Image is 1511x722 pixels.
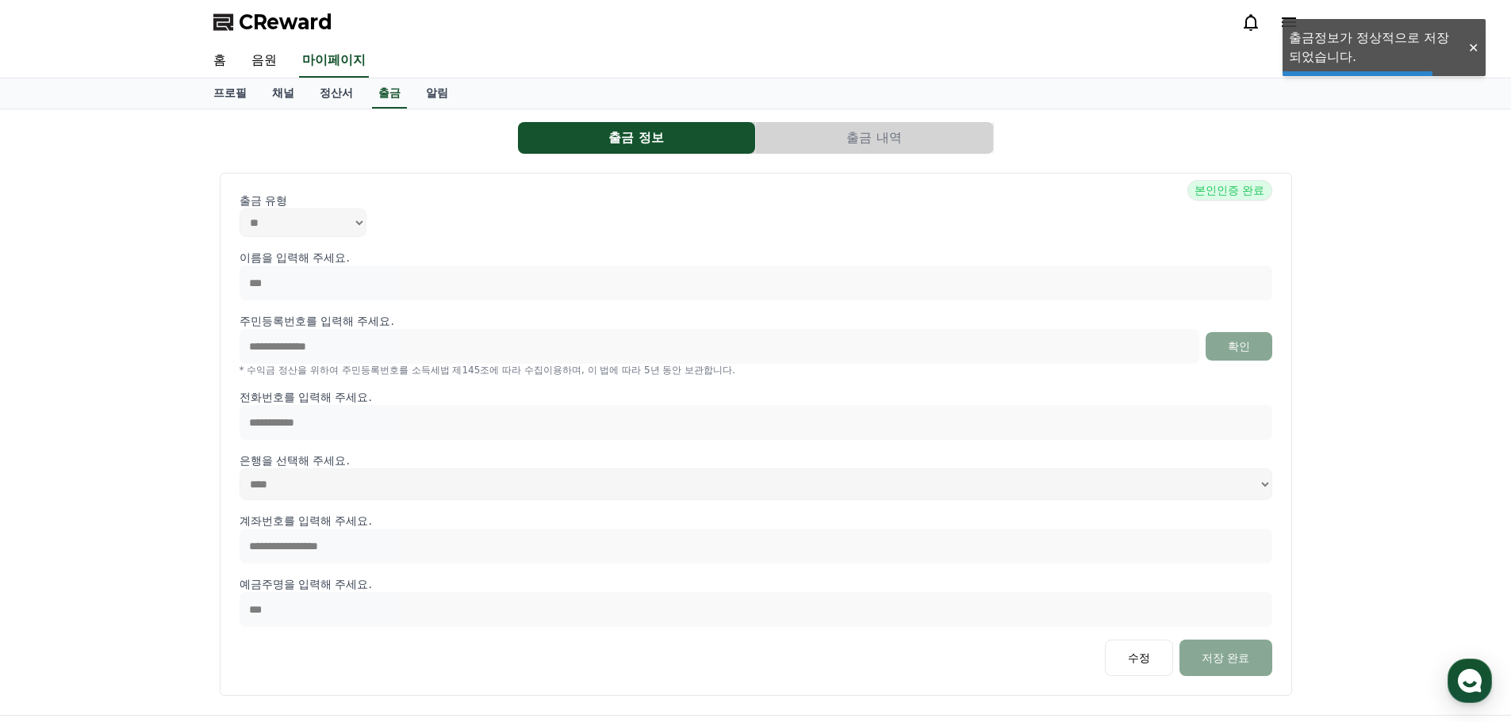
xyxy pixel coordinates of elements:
p: 전화번호를 입력해 주세요. [240,389,1272,405]
a: 프로필 [201,78,259,109]
p: 계좌번호를 입력해 주세요. [240,513,1272,529]
a: 음원 [239,44,290,78]
p: 은행을 선택해 주세요. [240,453,1272,468]
span: CReward [239,10,332,35]
button: 출금 정보 [518,122,755,154]
a: 홈 [201,44,239,78]
button: 확인 [1206,332,1272,361]
button: 출금 내역 [756,122,993,154]
a: 출금 정보 [518,122,756,154]
a: 알림 [413,78,461,109]
button: 저장 완료 [1179,640,1271,676]
a: 출금 내역 [756,122,994,154]
a: 채널 [259,78,307,109]
p: 예금주명을 입력해 주세요. [240,576,1272,592]
p: 출금 유형 [240,193,1272,208]
span: 본인인증 완료 [1187,180,1271,201]
p: * 수익금 정산을 위하여 주민등록번호를 소득세법 제145조에 따라 수집이용하며, 이 법에 따라 5년 동안 보관합니다. [240,364,1272,376]
p: 주민등록번호를 입력해 주세요. [240,313,394,329]
p: 이름을 입력해 주세요. [240,250,1272,265]
a: 정산서 [307,78,366,109]
a: CReward [213,10,332,35]
a: 마이페이지 [299,44,369,78]
a: 출금 [372,78,407,109]
button: 수정 [1105,640,1173,676]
